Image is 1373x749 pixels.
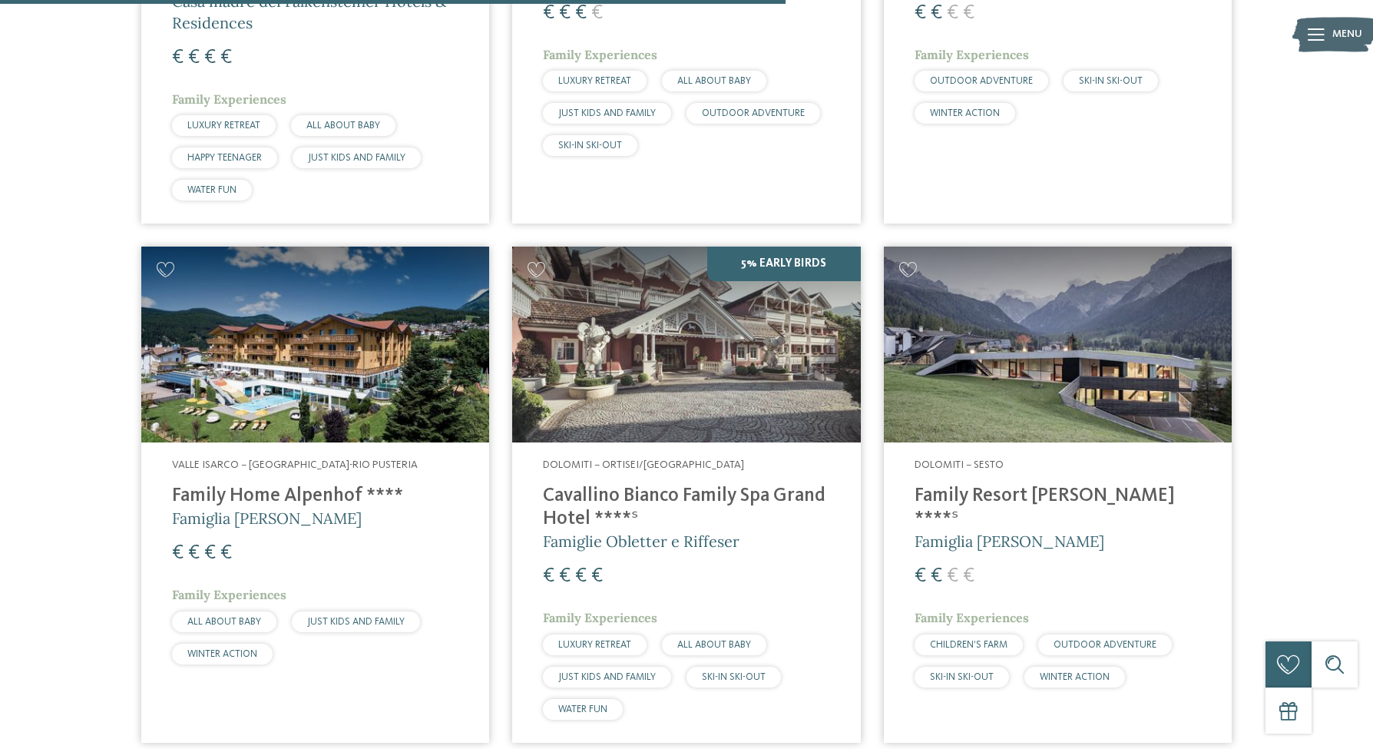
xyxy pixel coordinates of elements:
[677,76,751,86] span: ALL ABOUT BABY
[1040,672,1110,682] span: WINTER ACTION
[677,640,751,650] span: ALL ABOUT BABY
[915,3,926,23] span: €
[188,48,200,68] span: €
[543,459,744,470] span: Dolomiti – Ortisei/[GEOGRAPHIC_DATA]
[188,543,200,563] span: €
[963,566,974,586] span: €
[947,566,958,586] span: €
[187,185,237,195] span: WATER FUN
[172,91,286,107] span: Family Experiences
[306,121,380,131] span: ALL ABOUT BABY
[187,153,262,163] span: HAPPY TEENAGER
[1054,640,1156,650] span: OUTDOOR ADVENTURE
[204,48,216,68] span: €
[591,566,603,586] span: €
[307,617,405,627] span: JUST KIDS AND FAMILY
[543,47,657,62] span: Family Experiences
[543,566,554,586] span: €
[559,3,571,23] span: €
[558,141,622,151] span: SKI-IN SKI-OUT
[543,3,554,23] span: €
[141,247,489,742] a: Cercate un hotel per famiglie? Qui troverete solo i migliori! Valle Isarco – [GEOGRAPHIC_DATA]-Ri...
[543,532,739,551] span: Famiglie Obletter e Riffeser
[930,108,1000,118] span: WINTER ACTION
[187,649,257,659] span: WINTER ACTION
[558,76,631,86] span: LUXURY RETREAT
[575,566,587,586] span: €
[512,247,860,742] a: Cercate un hotel per famiglie? Qui troverete solo i migliori! 5% Early Birds Dolomiti – Ortisei/[...
[930,672,994,682] span: SKI-IN SKI-OUT
[172,459,418,470] span: Valle Isarco – [GEOGRAPHIC_DATA]-Rio Pusteria
[172,48,184,68] span: €
[1079,76,1143,86] span: SKI-IN SKI-OUT
[915,459,1004,470] span: Dolomiti – Sesto
[963,3,974,23] span: €
[543,610,657,625] span: Family Experiences
[931,566,942,586] span: €
[204,543,216,563] span: €
[172,587,286,602] span: Family Experiences
[141,247,489,442] img: Family Home Alpenhof ****
[558,108,656,118] span: JUST KIDS AND FAMILY
[884,247,1232,442] img: Family Resort Rainer ****ˢ
[220,48,232,68] span: €
[915,485,1201,531] h4: Family Resort [PERSON_NAME] ****ˢ
[930,76,1033,86] span: OUTDOOR ADVENTURE
[591,3,603,23] span: €
[915,47,1029,62] span: Family Experiences
[575,3,587,23] span: €
[187,121,260,131] span: LUXURY RETREAT
[559,566,571,586] span: €
[512,247,860,442] img: Family Spa Grand Hotel Cavallino Bianco ****ˢ
[915,532,1104,551] span: Famiglia [PERSON_NAME]
[702,672,766,682] span: SKI-IN SKI-OUT
[915,610,1029,625] span: Family Experiences
[543,485,829,531] h4: Cavallino Bianco Family Spa Grand Hotel ****ˢ
[220,543,232,563] span: €
[172,543,184,563] span: €
[931,3,942,23] span: €
[308,153,405,163] span: JUST KIDS AND FAMILY
[947,3,958,23] span: €
[930,640,1007,650] span: CHILDREN’S FARM
[172,509,362,528] span: Famiglia [PERSON_NAME]
[884,247,1232,742] a: Cercate un hotel per famiglie? Qui troverete solo i migliori! Dolomiti – Sesto Family Resort [PER...
[187,617,261,627] span: ALL ABOUT BABY
[915,566,926,586] span: €
[172,485,458,508] h4: Family Home Alpenhof ****
[558,704,607,714] span: WATER FUN
[558,640,631,650] span: LUXURY RETREAT
[702,108,805,118] span: OUTDOOR ADVENTURE
[558,672,656,682] span: JUST KIDS AND FAMILY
